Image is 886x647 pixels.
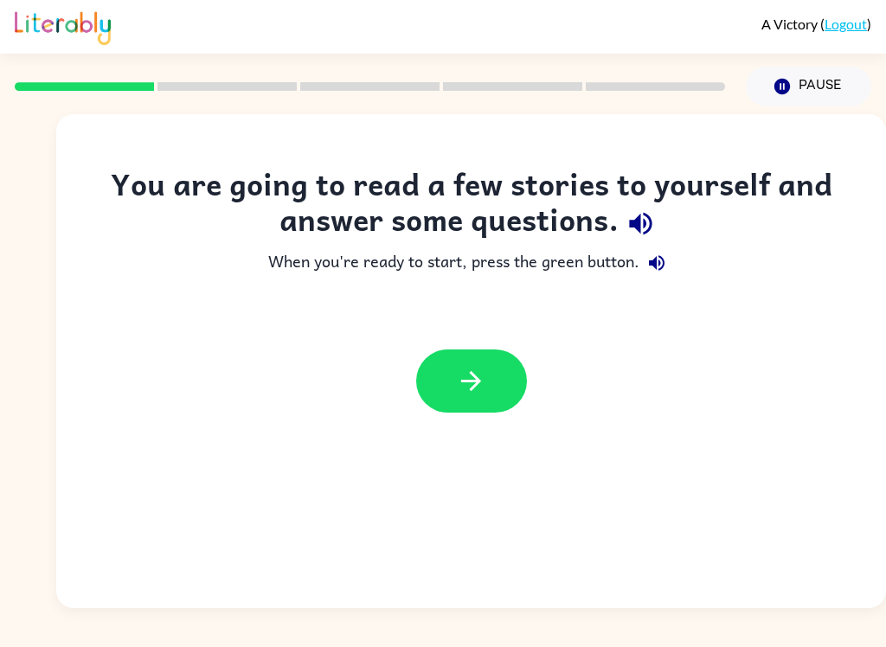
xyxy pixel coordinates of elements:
[761,16,820,32] span: A Victory
[825,16,867,32] a: Logout
[91,166,851,246] div: You are going to read a few stories to yourself and answer some questions.
[91,246,851,280] div: When you're ready to start, press the green button.
[761,16,871,32] div: ( )
[15,7,111,45] img: Literably
[746,67,871,106] button: Pause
